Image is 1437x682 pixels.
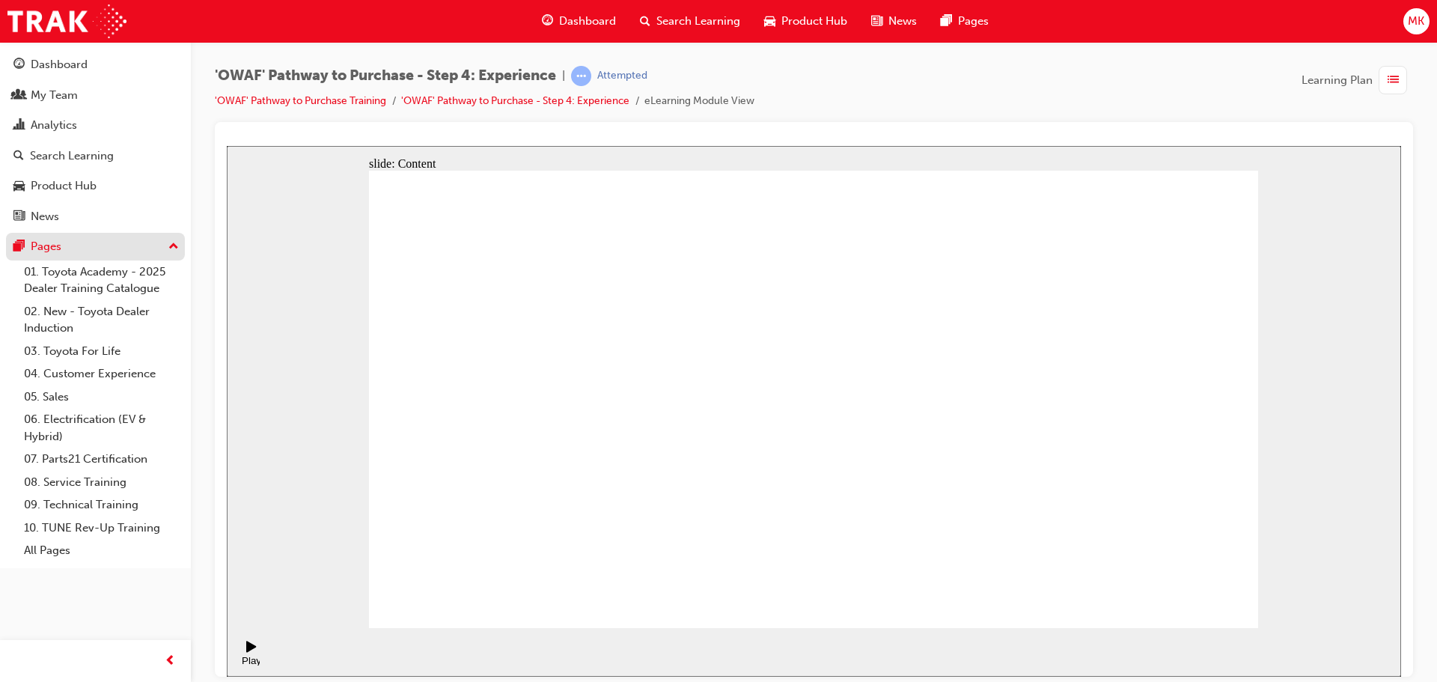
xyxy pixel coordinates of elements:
[18,517,185,540] a: 10. TUNE Rev-Up Training
[13,210,25,224] span: news-icon
[30,147,114,165] div: Search Learning
[958,13,989,30] span: Pages
[401,94,629,107] a: 'OWAF' Pathway to Purchase - Step 4: Experience
[13,180,25,193] span: car-icon
[6,48,185,233] button: DashboardMy TeamAnalyticsSearch LearningProduct HubNews
[6,233,185,261] button: Pages
[215,67,556,85] span: 'OWAF' Pathway to Purchase - Step 4: Experience
[18,493,185,517] a: 09. Technical Training
[18,408,185,448] a: 06. Electrification (EV & Hybrid)
[18,448,185,471] a: 07. Parts21 Certification
[12,509,37,532] div: Play (Ctrl+Alt+P)
[1408,13,1424,30] span: MK
[215,94,386,107] a: 'OWAF' Pathway to Purchase Training
[640,12,650,31] span: search-icon
[597,69,647,83] div: Attempted
[18,386,185,409] a: 05. Sales
[571,66,591,86] span: learningRecordVerb_ATTEMPT-icon
[859,6,929,37] a: news-iconNews
[644,93,754,110] li: eLearning Module View
[31,177,97,195] div: Product Hub
[542,12,553,31] span: guage-icon
[941,12,952,31] span: pages-icon
[1302,66,1413,94] button: Learning Plan
[562,67,565,85] span: |
[871,12,882,31] span: news-icon
[18,261,185,300] a: 01. Toyota Academy - 2025 Dealer Training Catalogue
[13,58,25,72] span: guage-icon
[31,238,61,255] div: Pages
[13,89,25,103] span: people-icon
[31,56,88,73] div: Dashboard
[31,87,78,104] div: My Team
[7,4,126,38] img: Trak
[752,6,859,37] a: car-iconProduct Hub
[18,471,185,494] a: 08. Service Training
[13,240,25,254] span: pages-icon
[628,6,752,37] a: search-iconSearch Learning
[888,13,917,30] span: News
[168,237,179,257] span: up-icon
[6,112,185,139] a: Analytics
[6,82,185,109] a: My Team
[6,51,185,79] a: Dashboard
[656,13,740,30] span: Search Learning
[1302,72,1373,89] span: Learning Plan
[929,6,1001,37] a: pages-iconPages
[18,340,185,363] a: 03. Toyota For Life
[31,208,59,225] div: News
[18,362,185,386] a: 04. Customer Experience
[13,119,25,133] span: chart-icon
[13,150,24,163] span: search-icon
[7,482,33,531] div: playback controls
[7,494,33,520] button: Play (Ctrl+Alt+P)
[530,6,628,37] a: guage-iconDashboard
[165,652,176,671] span: prev-icon
[18,300,185,340] a: 02. New - Toyota Dealer Induction
[1388,71,1399,90] span: list-icon
[6,203,185,231] a: News
[559,13,616,30] span: Dashboard
[18,539,185,562] a: All Pages
[31,117,77,134] div: Analytics
[781,13,847,30] span: Product Hub
[764,12,775,31] span: car-icon
[1403,8,1430,34] button: MK
[6,142,185,170] a: Search Learning
[6,172,185,200] a: Product Hub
